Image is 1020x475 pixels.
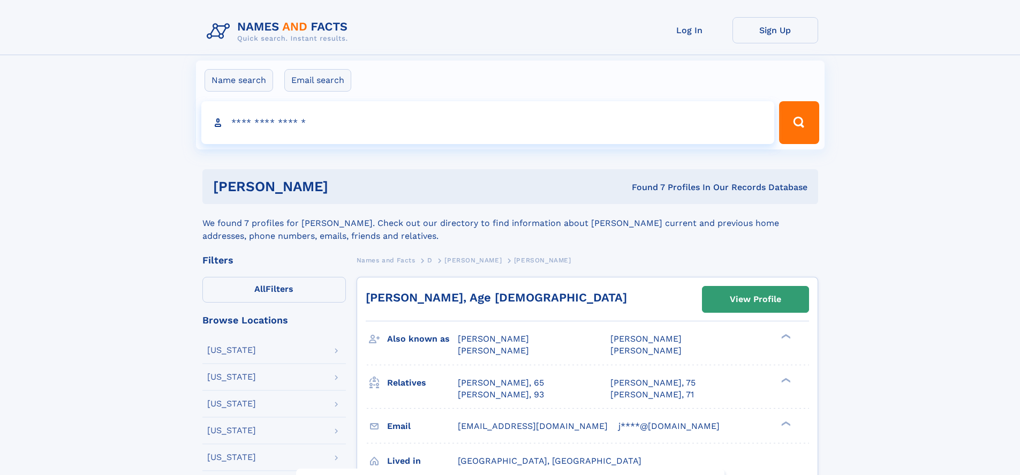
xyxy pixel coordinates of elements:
[202,204,818,243] div: We found 7 profiles for [PERSON_NAME]. Check out our directory to find information about [PERSON_...
[458,456,641,466] span: [GEOGRAPHIC_DATA], [GEOGRAPHIC_DATA]
[702,286,809,312] a: View Profile
[202,277,346,303] label: Filters
[202,17,357,46] img: Logo Names and Facts
[610,345,682,356] span: [PERSON_NAME]
[366,291,627,304] a: [PERSON_NAME], Age [DEMOGRAPHIC_DATA]
[207,346,256,355] div: [US_STATE]
[202,315,346,325] div: Browse Locations
[357,253,415,267] a: Names and Facts
[779,333,791,340] div: ❯
[458,377,544,389] a: [PERSON_NAME], 65
[213,180,480,193] h1: [PERSON_NAME]
[207,399,256,408] div: [US_STATE]
[444,253,502,267] a: [PERSON_NAME]
[207,453,256,462] div: [US_STATE]
[458,421,608,431] span: [EMAIL_ADDRESS][DOMAIN_NAME]
[779,376,791,383] div: ❯
[732,17,818,43] a: Sign Up
[647,17,732,43] a: Log In
[205,69,273,92] label: Name search
[201,101,775,144] input: search input
[387,330,458,348] h3: Also known as
[427,253,433,267] a: D
[458,334,529,344] span: [PERSON_NAME]
[730,287,781,312] div: View Profile
[779,420,791,427] div: ❯
[458,389,544,401] a: [PERSON_NAME], 93
[387,417,458,435] h3: Email
[779,101,819,144] button: Search Button
[514,257,571,264] span: [PERSON_NAME]
[207,426,256,435] div: [US_STATE]
[480,182,807,193] div: Found 7 Profiles In Our Records Database
[610,377,696,389] a: [PERSON_NAME], 75
[254,284,266,294] span: All
[284,69,351,92] label: Email search
[202,255,346,265] div: Filters
[610,334,682,344] span: [PERSON_NAME]
[444,257,502,264] span: [PERSON_NAME]
[207,373,256,381] div: [US_STATE]
[458,345,529,356] span: [PERSON_NAME]
[427,257,433,264] span: D
[387,374,458,392] h3: Relatives
[387,452,458,470] h3: Lived in
[610,389,694,401] a: [PERSON_NAME], 71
